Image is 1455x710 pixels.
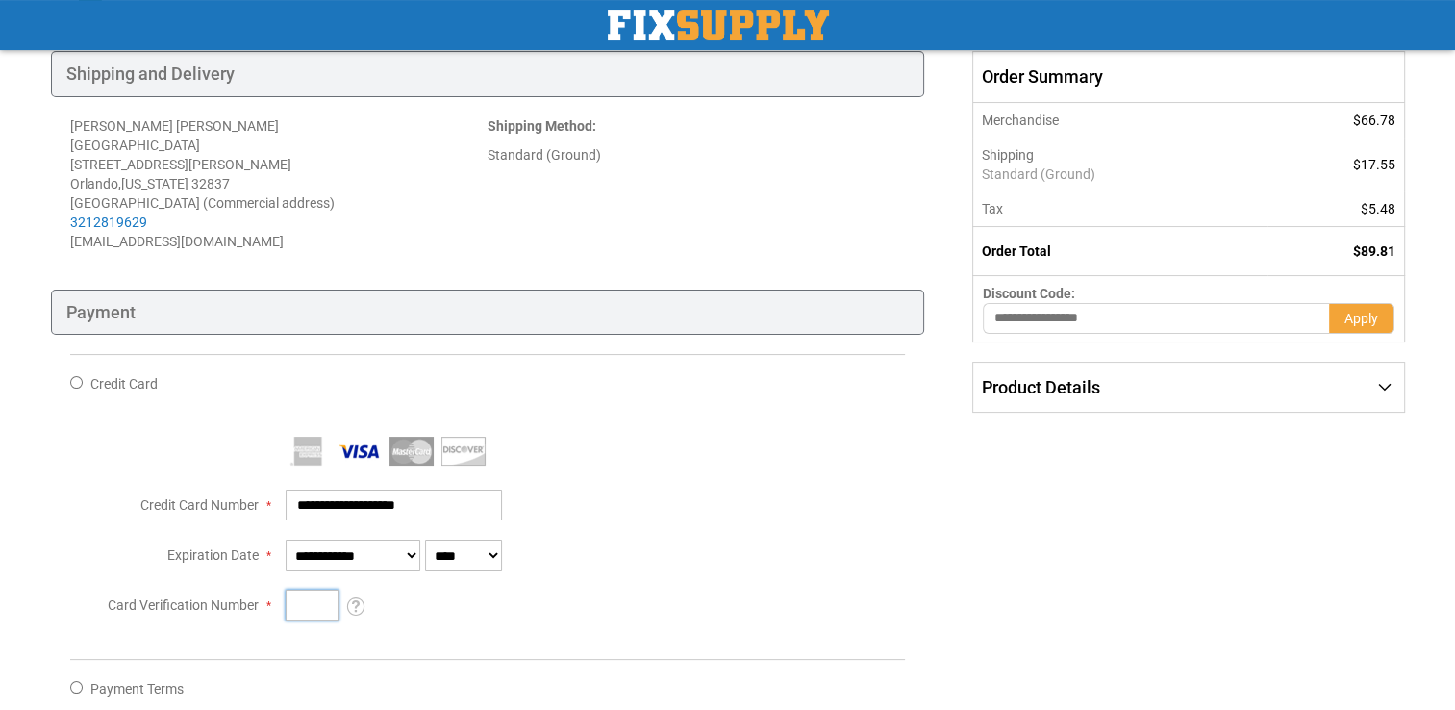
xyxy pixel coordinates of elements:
[1353,243,1395,259] span: $89.81
[488,145,905,165] div: Standard (Ground)
[108,597,259,613] span: Card Verification Number
[90,376,158,392] span: Credit Card
[972,51,1404,103] span: Order Summary
[1344,311,1378,326] span: Apply
[973,103,1268,138] th: Merchandise
[1353,157,1395,172] span: $17.55
[70,215,147,230] a: 3212819629
[982,165,1258,184] span: Standard (Ground)
[70,116,488,251] address: [PERSON_NAME] [PERSON_NAME] [GEOGRAPHIC_DATA] [STREET_ADDRESS][PERSON_NAME] Orlando , 32837 [GEOG...
[973,191,1268,227] th: Tax
[488,118,592,134] span: Shipping Method
[70,234,284,249] span: [EMAIL_ADDRESS][DOMAIN_NAME]
[982,147,1034,163] span: Shipping
[140,497,259,513] span: Credit Card Number
[1353,113,1395,128] span: $66.78
[1329,303,1394,334] button: Apply
[441,437,486,466] img: Discover
[121,176,188,191] span: [US_STATE]
[51,290,925,336] div: Payment
[286,437,330,466] img: American Express
[608,10,829,40] img: Fix Industrial Supply
[1361,201,1395,216] span: $5.48
[51,51,925,97] div: Shipping and Delivery
[488,118,596,134] strong: :
[338,437,382,466] img: Visa
[983,286,1075,301] span: Discount Code:
[982,377,1100,397] span: Product Details
[982,243,1051,259] strong: Order Total
[167,547,259,563] span: Expiration Date
[90,681,184,697] span: Payment Terms
[389,437,434,466] img: MasterCard
[608,10,829,40] a: store logo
